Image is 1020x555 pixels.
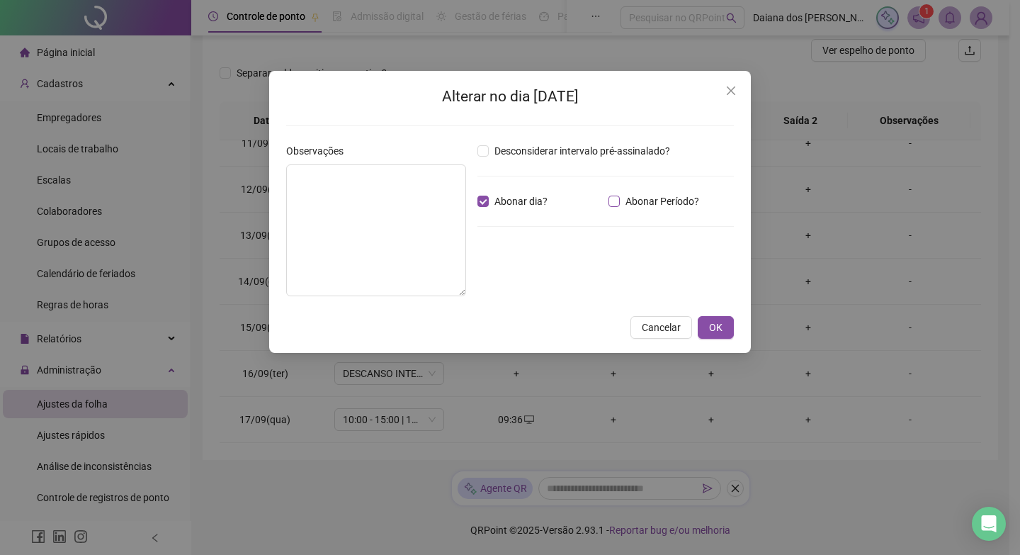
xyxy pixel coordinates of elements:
[725,85,737,96] span: close
[972,507,1006,541] div: Open Intercom Messenger
[489,143,676,159] span: Desconsiderar intervalo pré-assinalado?
[720,79,742,102] button: Close
[698,316,734,339] button: OK
[286,143,353,159] label: Observações
[620,194,705,209] span: Abonar Período?
[489,194,553,209] span: Abonar dia?
[286,85,734,108] h2: Alterar no dia [DATE]
[709,320,722,335] span: OK
[642,320,681,335] span: Cancelar
[630,316,692,339] button: Cancelar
